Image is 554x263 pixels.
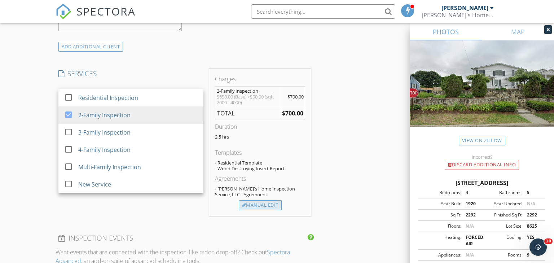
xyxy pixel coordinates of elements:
[251,4,395,19] input: Search everything...
[422,12,494,19] div: Ron's Home Inspection Service, LLC
[421,201,461,207] div: Year Built:
[482,189,523,196] div: Bathrooms:
[482,223,523,229] div: Lot Size:
[215,122,305,131] div: Duration
[523,212,543,218] div: 2292
[215,160,305,166] div: - Residential Template
[287,93,304,100] span: $700.00
[482,212,523,218] div: Finished Sq Ft:
[421,212,461,218] div: Sq Ft:
[445,160,519,170] div: Discard Additional info
[78,180,111,189] div: New Service
[482,23,554,40] a: MAP
[215,148,305,157] div: Templates
[544,238,553,244] span: 10
[418,179,545,187] div: [STREET_ADDRESS]
[215,186,305,197] div: - [PERSON_NAME]'s Home Inspection Service, LLC - Agreement
[461,189,482,196] div: 4
[76,4,136,19] span: SPECTORA
[482,252,523,258] div: Rooms:
[482,201,523,207] div: Year Updated:
[421,234,461,247] div: Heating:
[441,4,488,12] div: [PERSON_NAME]
[410,23,482,40] a: PHOTOS
[58,233,311,243] h4: INSPECTION EVENTS
[466,223,474,229] span: N/A
[410,40,554,144] img: streetview
[421,189,461,196] div: Bedrooms:
[529,238,547,256] iframe: Intercom live chat
[523,223,543,229] div: 8625
[461,234,482,247] div: FORCED AIR
[527,201,535,207] span: N/A
[482,234,523,247] div: Cooling:
[215,174,305,183] div: Agreements
[215,75,305,83] div: Charges
[78,111,130,119] div: 2-Family Inspection
[523,234,543,247] div: YES
[410,154,554,160] div: Incorrect?
[215,134,305,140] p: 2.5 hrs
[78,163,141,171] div: Multi-Family Inspection
[56,4,71,19] img: The Best Home Inspection Software - Spectora
[56,10,136,25] a: SPECTORA
[78,93,138,102] div: Residential Inspection
[58,69,203,78] h4: SERVICES
[459,136,505,145] a: View on Zillow
[461,201,482,207] div: 1920
[421,252,461,258] div: Appliances:
[217,94,278,105] div: $650.00 (Base) +$50.00 (sqft 2000 - 4000)
[215,166,305,171] div: - Wood Destroying Insect Report
[282,109,303,117] strong: $700.00
[78,128,130,137] div: 3-Family Inspection
[523,252,543,258] div: 9
[466,252,474,258] span: N/A
[78,145,130,154] div: 4-Family Inspection
[239,200,282,210] div: Manual Edit
[523,189,543,196] div: 5
[215,107,280,119] td: TOTAL
[461,212,482,218] div: 2292
[421,223,461,229] div: Floors:
[58,42,123,52] div: ADD ADDITIONAL client
[217,88,278,94] div: 2-Family Inspection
